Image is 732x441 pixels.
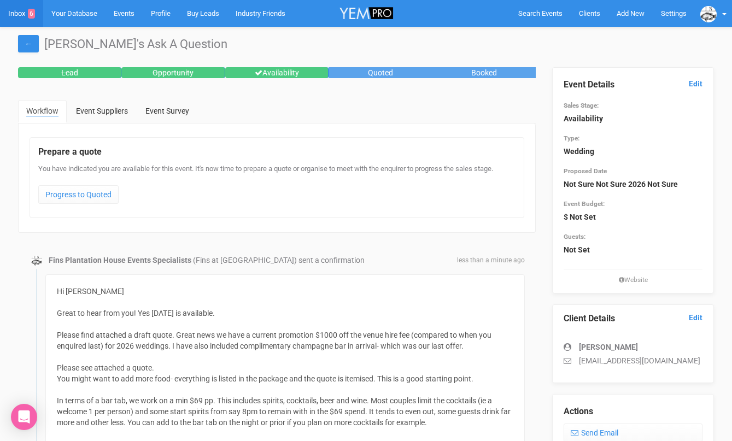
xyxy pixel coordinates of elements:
img: data [700,6,717,22]
legend: Prepare a quote [38,146,516,158]
div: Availability [225,67,329,78]
strong: Not Sure Not Sure 2026 Not Sure [564,180,678,189]
strong: $ Not Set [564,213,596,221]
small: Sales Stage: [564,102,599,109]
a: Edit [689,313,702,323]
legend: Event Details [564,79,702,91]
div: Opportunity [121,67,225,78]
a: Edit [689,79,702,89]
span: Clients [579,9,600,17]
div: Lead [18,67,121,78]
small: Event Budget: [564,200,605,208]
div: Booked [432,67,536,78]
div: Open Intercom Messenger [11,404,37,430]
span: less than a minute ago [457,256,525,265]
legend: Client Details [564,313,702,325]
strong: [PERSON_NAME] [579,343,638,351]
div: Quoted [329,67,432,78]
strong: Fins Plantation House Events Specialists [49,256,191,264]
legend: Actions [564,405,702,418]
strong: Availability [564,114,603,123]
strong: Not Set [564,245,590,254]
div: You have indicated you are available for this event. It's now time to prepare a quote or organise... [38,164,516,209]
small: Website [564,275,702,285]
small: Proposed Date [564,167,607,175]
a: Event Suppliers [68,100,136,122]
a: Workflow [18,100,67,123]
span: Add New [617,9,645,17]
span: (Fins at [GEOGRAPHIC_DATA]) sent a confirmation [193,256,365,264]
small: Type: [564,134,579,142]
p: [EMAIL_ADDRESS][DOMAIN_NAME] [564,355,702,366]
span: 6 [28,9,35,19]
a: ← [18,35,39,52]
span: Search Events [518,9,563,17]
h1: [PERSON_NAME]'s Ask A Question [18,38,714,51]
strong: Wedding [564,147,594,156]
a: Event Survey [137,100,197,122]
a: Progress to Quoted [38,185,119,204]
small: Guests: [564,233,585,240]
img: data [31,255,42,266]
